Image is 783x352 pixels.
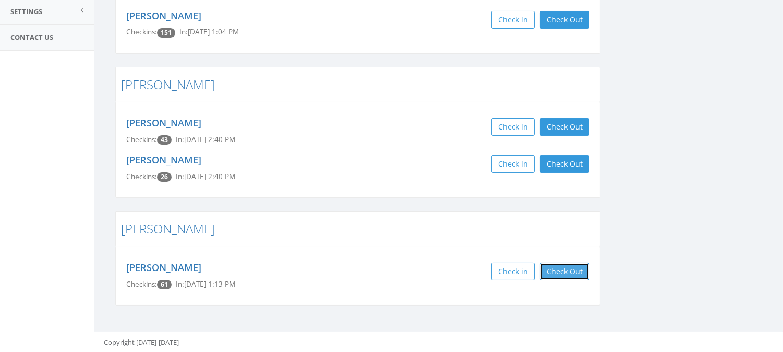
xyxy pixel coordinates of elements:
[540,155,589,173] button: Check Out
[10,7,42,16] span: Settings
[179,27,239,37] span: In: [DATE] 1:04 PM
[540,118,589,136] button: Check Out
[491,263,535,280] button: Check in
[540,263,589,280] button: Check Out
[491,118,535,136] button: Check in
[126,27,157,37] span: Checkins:
[176,135,235,144] span: In: [DATE] 2:40 PM
[126,116,201,129] a: [PERSON_NAME]
[126,154,201,166] a: [PERSON_NAME]
[126,135,157,144] span: Checkins:
[10,32,53,42] span: Contact Us
[121,220,215,237] a: [PERSON_NAME]
[126,261,201,274] a: [PERSON_NAME]
[157,28,175,38] span: Checkin count
[157,280,172,289] span: Checkin count
[121,76,215,93] a: [PERSON_NAME]
[157,135,172,145] span: Checkin count
[540,11,589,29] button: Check Out
[126,9,201,22] a: [PERSON_NAME]
[126,279,157,289] span: Checkins:
[491,155,535,173] button: Check in
[176,279,235,289] span: In: [DATE] 1:13 PM
[176,172,235,181] span: In: [DATE] 2:40 PM
[157,172,172,182] span: Checkin count
[126,172,157,181] span: Checkins:
[491,11,535,29] button: Check in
